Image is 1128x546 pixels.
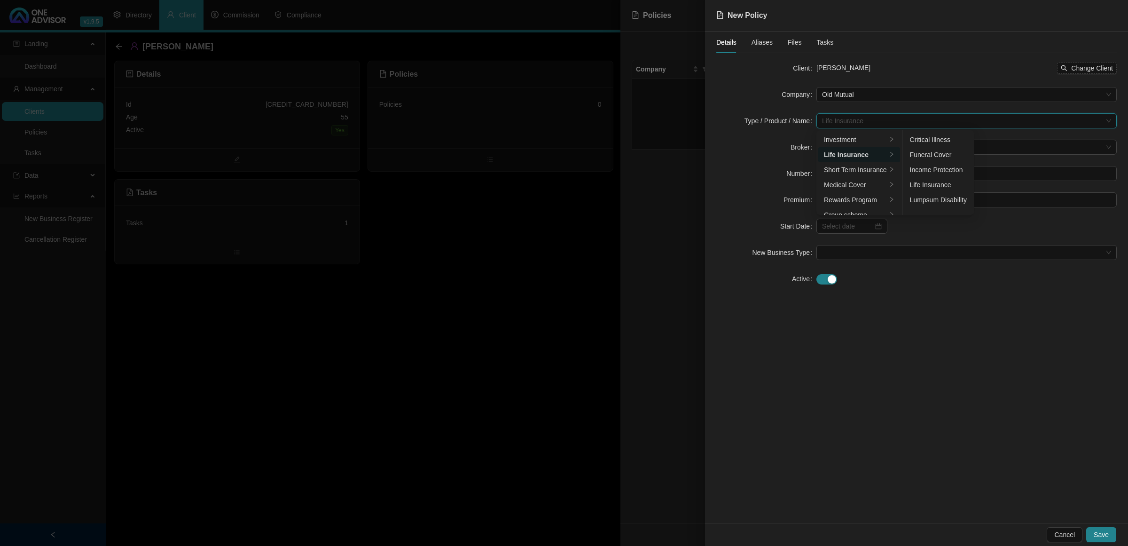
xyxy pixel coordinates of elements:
[822,87,1111,102] span: Old Mutual
[788,39,802,46] span: Files
[910,150,967,160] div: Funeral Cover
[752,245,816,260] label: New Business Type
[889,166,894,172] span: right
[817,39,834,46] span: Tasks
[818,162,900,177] li: Short Term Insurance
[889,212,894,217] span: right
[791,140,816,155] label: Broker
[904,147,972,162] li: Funeral Cover
[818,132,900,147] li: Investment
[752,39,773,46] span: Aliases
[824,180,887,190] div: Medical Cover
[818,207,900,222] li: Group scheme
[910,135,967,145] div: Critical Illness
[793,61,816,76] label: Client
[824,165,887,175] div: Short Term Insurance
[728,11,767,19] span: New Policy
[783,192,816,207] label: Premium
[782,87,816,102] label: Company
[822,114,1111,128] span: Life Insurance
[824,150,887,160] div: Life Insurance
[824,210,887,220] div: Group scheme
[904,162,972,177] li: Income Protection
[780,219,816,234] label: Start Date
[904,132,972,147] li: Critical Illness
[910,180,967,190] div: Life Insurance
[818,177,900,192] li: Medical Cover
[816,64,870,71] span: [PERSON_NAME]
[1061,65,1067,71] span: search
[818,147,900,162] li: Life Insurance
[1057,63,1117,74] button: Change Client
[716,11,724,19] span: file-text
[910,195,967,205] div: Lumpsum Disability
[824,135,887,145] div: Investment
[1086,527,1116,542] button: Save
[822,221,873,231] input: Select date
[910,165,967,175] div: Income Protection
[889,136,894,142] span: right
[1071,63,1113,73] span: Change Client
[716,39,736,46] span: Details
[1047,527,1082,542] button: Cancel
[786,166,816,181] label: Number
[824,195,887,205] div: Rewards Program
[889,151,894,157] span: right
[818,192,900,207] li: Rewards Program
[1094,530,1109,540] span: Save
[889,197,894,202] span: right
[792,271,816,286] label: Active
[904,192,972,207] li: Lumpsum Disability
[744,113,816,128] label: Type / Product / Name
[1054,530,1075,540] span: Cancel
[889,182,894,187] span: right
[904,177,972,192] li: Life Insurance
